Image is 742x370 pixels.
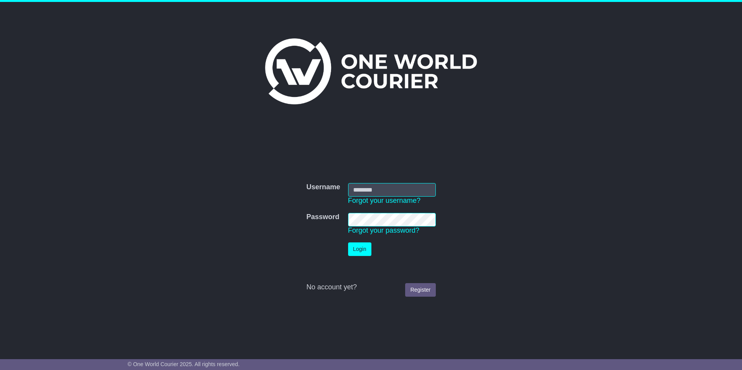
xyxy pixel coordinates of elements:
a: Forgot your username? [348,197,421,204]
div: No account yet? [306,283,435,292]
a: Forgot your password? [348,226,420,234]
button: Login [348,242,371,256]
img: One World [265,38,477,104]
label: Username [306,183,340,192]
span: © One World Courier 2025. All rights reserved. [128,361,240,367]
label: Password [306,213,339,221]
a: Register [405,283,435,297]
